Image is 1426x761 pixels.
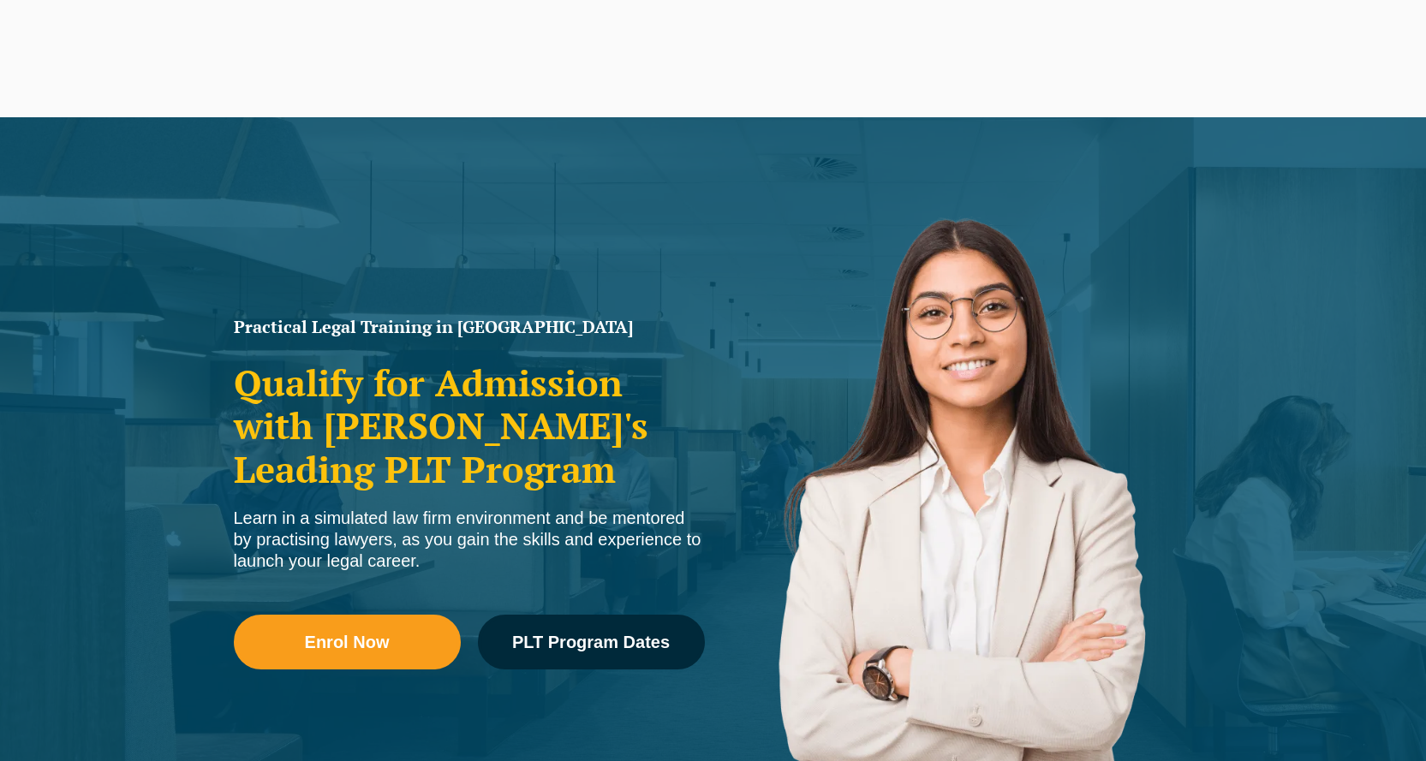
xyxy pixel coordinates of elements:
span: Enrol Now [305,633,390,651]
span: PLT Program Dates [512,633,670,651]
h1: Practical Legal Training in [GEOGRAPHIC_DATA] [234,318,705,336]
h2: Qualify for Admission with [PERSON_NAME]'s Leading PLT Program [234,361,705,490]
div: Learn in a simulated law firm environment and be mentored by practising lawyers, as you gain the ... [234,508,705,572]
a: Enrol Now [234,615,461,669]
a: PLT Program Dates [478,615,705,669]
